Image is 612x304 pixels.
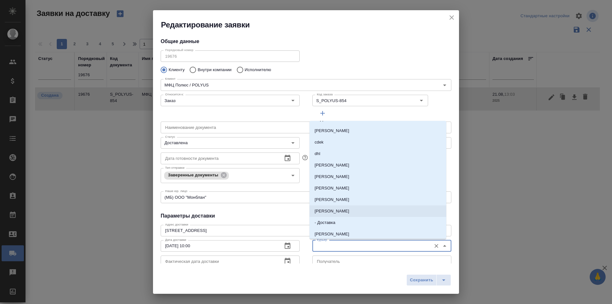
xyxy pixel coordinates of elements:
[288,171,297,180] button: Open
[315,139,324,145] p: cdek
[410,277,433,284] span: Сохранить
[301,153,309,162] button: Если заполнить эту дату, автоматически создастся заявка, чтобы забрать готовые документы
[169,67,185,73] p: Клиенту
[161,20,459,30] h2: Редактирование заявки
[288,96,297,105] button: Open
[315,151,320,157] p: dhl
[315,128,349,134] p: [PERSON_NAME]
[245,67,271,73] p: Исполнителю
[440,81,449,90] button: Open
[417,96,426,105] button: Open
[315,196,349,203] p: [PERSON_NAME]
[161,38,451,45] h4: Общие данные
[432,241,441,250] button: Очистить
[315,208,349,214] p: [PERSON_NAME]
[315,162,349,168] p: [PERSON_NAME]
[440,241,449,250] button: Close
[165,228,447,233] textarea: [STREET_ADDRESS]
[164,173,222,177] span: Заверенные документы
[406,274,437,286] button: Сохранить
[447,13,456,22] button: close
[406,274,451,286] div: split button
[164,172,229,180] div: Заверенные документы
[161,212,451,220] h4: Параметры доставки
[312,108,333,119] button: Добавить
[315,185,349,191] p: [PERSON_NAME]
[288,138,297,147] button: Open
[198,67,231,73] p: Внутри компании
[315,219,335,226] p: - Доставка
[315,174,349,180] p: [PERSON_NAME]
[315,231,349,237] p: [PERSON_NAME]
